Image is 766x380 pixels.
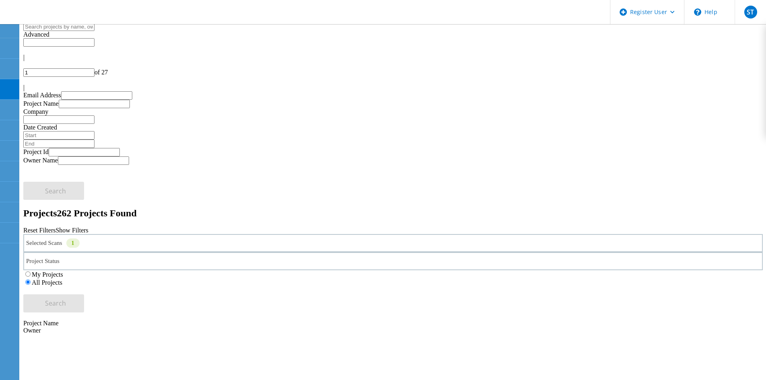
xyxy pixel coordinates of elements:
[66,238,80,248] div: 1
[23,131,94,140] input: Start
[23,327,763,334] div: Owner
[23,140,94,148] input: End
[23,124,57,131] label: Date Created
[23,182,84,200] button: Search
[23,157,58,164] label: Owner Name
[45,299,66,308] span: Search
[23,148,49,155] label: Project Id
[23,252,763,270] div: Project Status
[32,279,62,286] label: All Projects
[23,108,48,115] label: Company
[23,54,763,61] div: |
[57,208,137,218] span: 262 Projects Found
[694,8,701,16] svg: \n
[23,84,763,91] div: |
[23,234,763,252] div: Selected Scans
[747,9,754,15] span: ST
[8,16,94,23] a: Live Optics Dashboard
[23,208,57,218] b: Projects
[32,271,63,278] label: My Projects
[55,227,88,234] a: Show Filters
[94,69,108,76] span: of 27
[23,320,763,327] div: Project Name
[23,23,94,31] input: Search projects by name, owner, ID, company, etc
[23,294,84,312] button: Search
[45,187,66,195] span: Search
[23,31,49,38] span: Advanced
[23,227,55,234] a: Reset Filters
[23,100,59,107] label: Project Name
[23,92,61,99] label: Email Address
